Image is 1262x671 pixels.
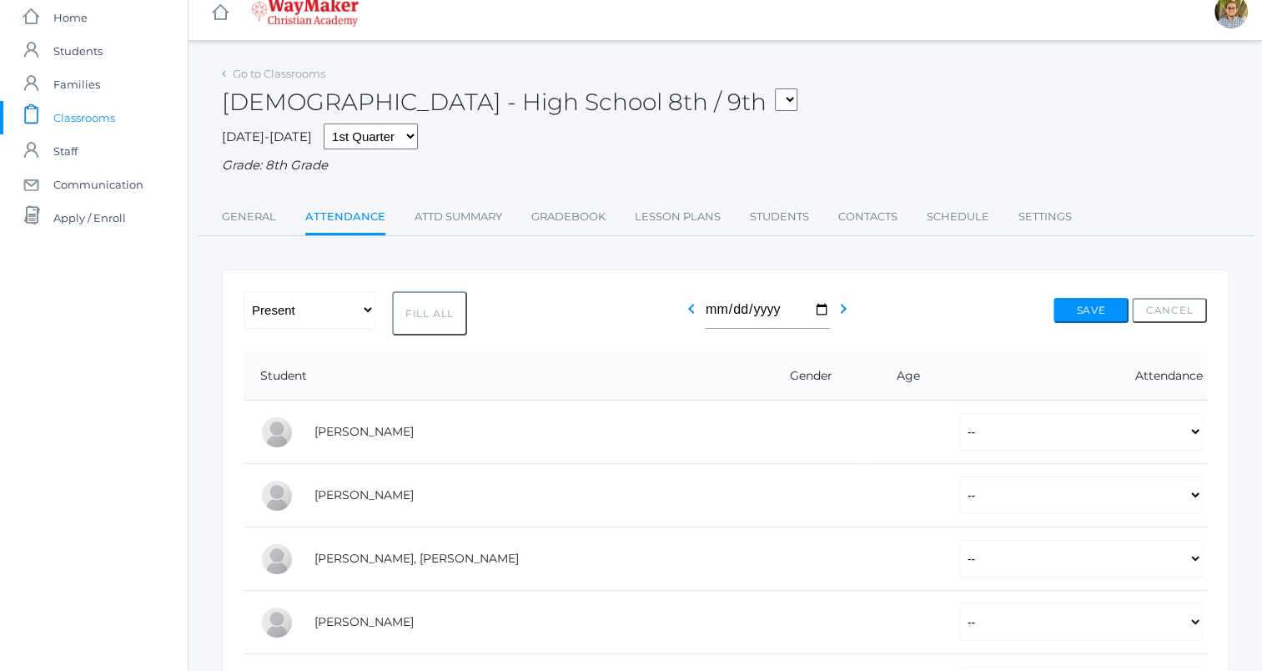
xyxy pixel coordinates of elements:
a: Students [750,200,809,234]
div: LaRae Erner [260,606,294,639]
div: Pierce Brozek [260,416,294,449]
div: Presley Davenport [260,542,294,576]
a: chevron_right [833,306,853,322]
h2: [DEMOGRAPHIC_DATA] - High School 8th / 9th [222,89,797,115]
span: Classrooms [53,101,115,134]
span: Students [53,34,103,68]
a: Attendance [305,200,385,236]
i: chevron_right [833,299,853,319]
a: General [222,200,276,234]
a: Contacts [838,200,897,234]
div: Grade: 8th Grade [222,156,1229,175]
span: Staff [53,134,78,168]
span: [DATE]-[DATE] [222,129,312,144]
span: Home [53,1,88,34]
a: Gradebook [531,200,606,234]
a: chevron_left [681,306,701,322]
a: Schedule [927,200,989,234]
a: Settings [1018,200,1072,234]
a: [PERSON_NAME] [314,487,414,502]
span: Apply / Enroll [53,201,126,235]
span: Communication [53,168,143,201]
span: Families [53,68,100,101]
a: Go to Classrooms [233,67,325,80]
th: Age [862,352,942,401]
div: Eva Carr [260,479,294,512]
a: Attd Summary [415,200,502,234]
button: Fill All [392,291,467,335]
a: [PERSON_NAME] [314,614,414,629]
th: Attendance [943,352,1207,401]
th: Gender [747,352,862,401]
a: [PERSON_NAME], [PERSON_NAME] [314,551,519,566]
button: Cancel [1132,298,1207,323]
button: Save [1053,298,1129,323]
a: [PERSON_NAME] [314,424,414,439]
a: Lesson Plans [635,200,721,234]
i: chevron_left [681,299,701,319]
th: Student [244,352,747,401]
